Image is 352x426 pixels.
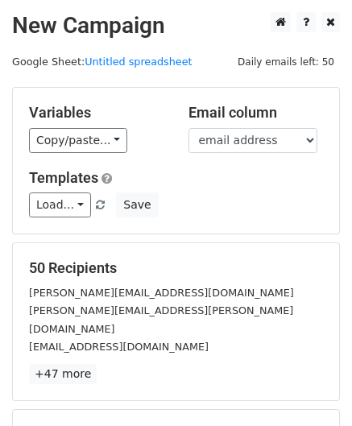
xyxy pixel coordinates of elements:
a: Load... [29,192,91,217]
small: [EMAIL_ADDRESS][DOMAIN_NAME] [29,341,209,353]
span: Daily emails left: 50 [232,53,340,71]
h5: Email column [188,104,324,122]
h2: New Campaign [12,12,340,39]
button: Save [116,192,158,217]
small: Google Sheet: [12,56,193,68]
small: [PERSON_NAME][EMAIL_ADDRESS][PERSON_NAME][DOMAIN_NAME] [29,304,293,335]
h5: 50 Recipients [29,259,323,277]
a: +47 more [29,364,97,384]
h5: Variables [29,104,164,122]
a: Templates [29,169,98,186]
a: Copy/paste... [29,128,127,153]
small: [PERSON_NAME][EMAIL_ADDRESS][DOMAIN_NAME] [29,287,294,299]
a: Untitled spreadsheet [85,56,192,68]
a: Daily emails left: 50 [232,56,340,68]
